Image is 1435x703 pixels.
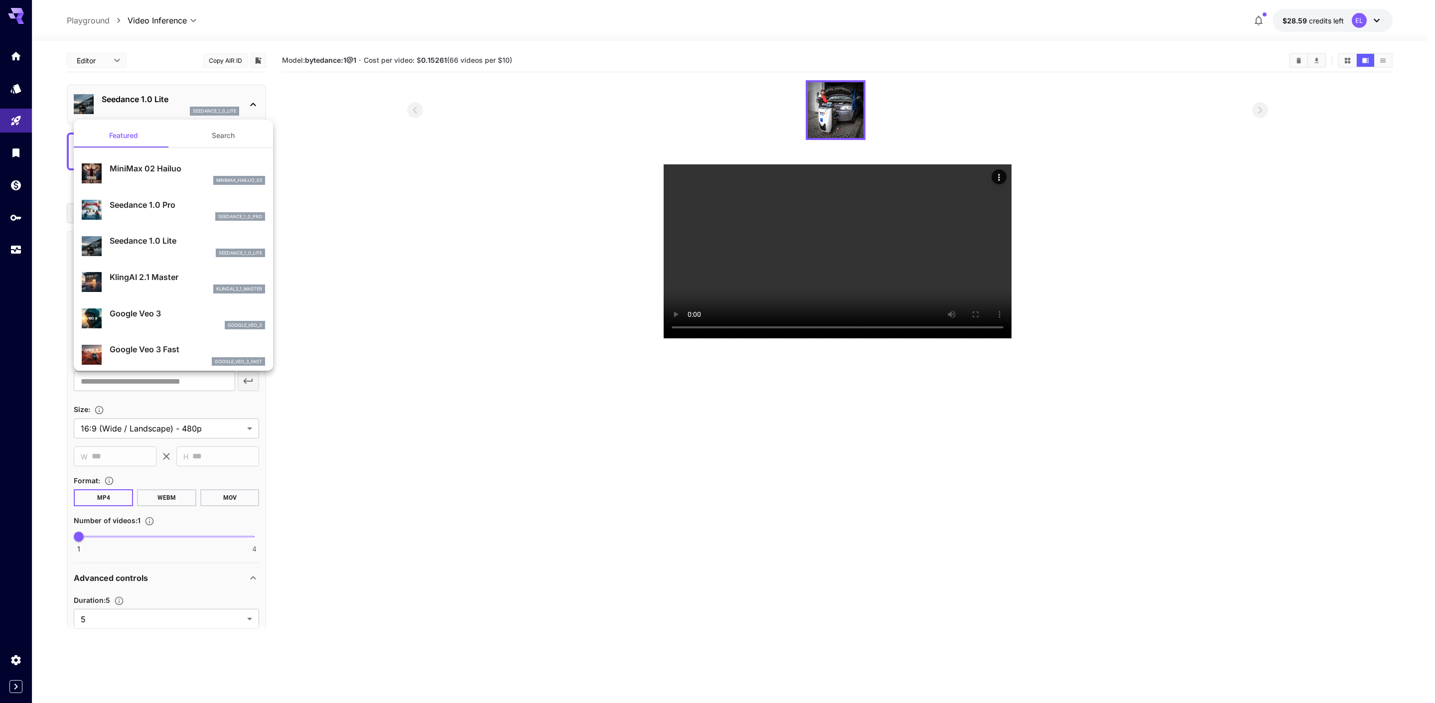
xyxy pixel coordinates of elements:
[82,267,265,297] div: KlingAI 2.1 Masterklingai_2_1_master
[82,339,265,370] div: Google Veo 3 Fastgoogle_veo_3_fast
[110,162,265,174] p: MiniMax 02 Hailuo
[110,235,265,247] p: Seedance 1.0 Lite
[228,322,262,329] p: google_veo_3
[82,303,265,334] div: Google Veo 3google_veo_3
[110,343,265,355] p: Google Veo 3 Fast
[216,285,262,292] p: klingai_2_1_master
[173,124,273,147] button: Search
[74,124,173,147] button: Featured
[82,195,265,225] div: Seedance 1.0 Proseedance_1_0_pro
[82,231,265,261] div: Seedance 1.0 Liteseedance_1_0_lite
[216,177,262,184] p: minimax_hailuo_02
[215,358,262,365] p: google_veo_3_fast
[110,307,265,319] p: Google Veo 3
[110,199,265,211] p: Seedance 1.0 Pro
[82,158,265,189] div: MiniMax 02 Hailuominimax_hailuo_02
[219,250,262,257] p: seedance_1_0_lite
[218,213,262,220] p: seedance_1_0_pro
[110,271,265,283] p: KlingAI 2.1 Master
